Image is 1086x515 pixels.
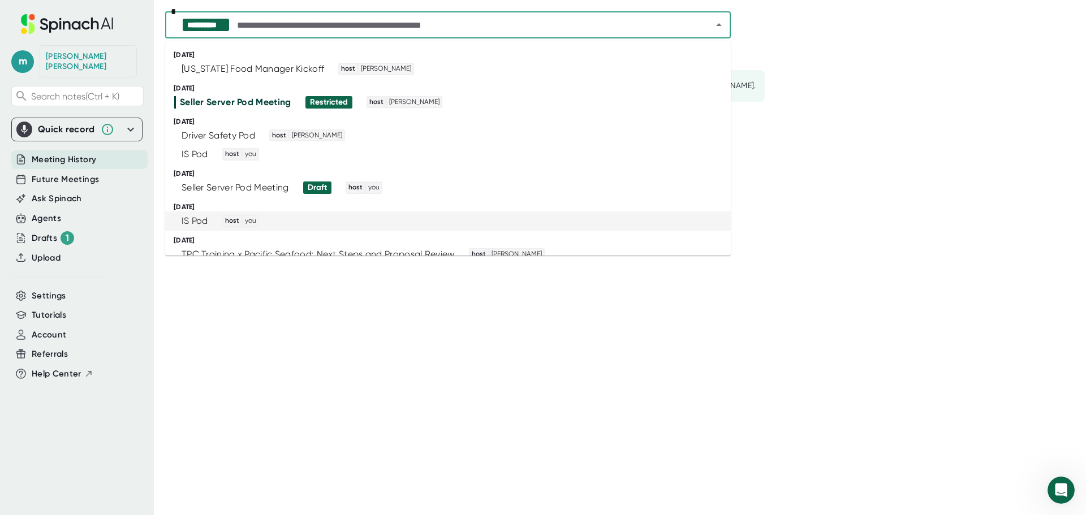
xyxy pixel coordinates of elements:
[32,367,81,380] span: Help Center
[23,21,41,40] img: logo
[12,201,214,255] div: Getting Started with Spinach AISpinach helps run your meeting, summarize the conversation and…
[32,173,99,186] button: Future Meetings
[32,328,66,341] button: Account
[32,252,61,265] button: Upload
[38,124,95,135] div: Quick record
[23,119,204,138] p: How can we help?
[32,309,66,322] button: Tutorials
[23,80,204,119] p: Hi! Need help using Spinach AI?👋
[23,174,171,185] div: AI Agent and team can help
[23,210,203,222] div: Getting Started with Spinach AI
[12,261,214,314] div: FAQFrequently Asked Questions about Getting Started,…
[23,283,191,304] span: Frequently Asked Questions about Getting Started,…
[32,192,82,205] button: Ask Spinach
[339,64,357,74] span: host
[174,118,731,126] div: [DATE]
[174,236,731,245] div: [DATE]
[75,353,150,398] button: Messages
[367,183,381,193] span: you
[23,162,171,174] div: Ask a question
[11,152,215,195] div: Ask a questionAI Agent and team can helpProfile image for Fin
[243,216,258,226] span: you
[470,249,488,259] span: host
[32,212,61,225] button: Agents
[32,367,93,380] button: Help Center
[174,84,731,93] div: [DATE]
[180,97,291,108] div: Seller Server Pod Meeting
[31,91,119,102] span: Search notes (Ctrl + K)
[174,170,731,178] div: [DATE]
[32,289,66,302] button: Settings
[154,18,176,41] img: Profile image for Yoav
[347,183,364,193] span: host
[711,17,727,33] button: Close
[46,51,131,71] div: Melissa Duncan
[182,182,289,193] div: Seller Server Pod Meeting
[176,167,189,180] img: Profile image for Fin
[290,131,344,141] span: [PERSON_NAME]
[11,50,34,73] span: m
[32,153,96,166] button: Meeting History
[182,63,324,75] div: [US_STATE] Food Manager Kickoff
[23,270,203,282] div: FAQ
[223,216,241,226] span: host
[195,18,215,38] div: Close
[25,381,50,389] span: Home
[23,223,199,244] span: Spinach helps run your meeting, summarize the conversation and…
[1048,477,1075,504] iframe: Intercom live chat
[94,381,133,389] span: Messages
[174,51,731,59] div: [DATE]
[16,118,137,141] div: Quick record
[61,231,74,245] div: 1
[368,97,385,107] span: host
[243,149,258,159] span: you
[32,231,74,245] button: Drafts 1
[387,97,441,107] span: [PERSON_NAME]
[182,215,208,227] div: IS Pod
[310,97,348,107] div: Restricted
[182,130,255,141] div: Driver Safety Pod
[151,353,226,398] button: Help
[308,183,327,193] div: Draft
[32,231,74,245] div: Drafts
[182,249,455,260] div: TPC Training x Pacific Seafood: Next Steps and Proposal Review
[32,348,68,361] button: Referrals
[359,64,413,74] span: [PERSON_NAME]
[179,381,197,389] span: Help
[223,149,241,159] span: host
[174,203,731,211] div: [DATE]
[270,131,288,141] span: host
[182,149,208,160] div: IS Pod
[490,249,544,259] span: [PERSON_NAME]
[132,18,155,41] img: Profile image for Karin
